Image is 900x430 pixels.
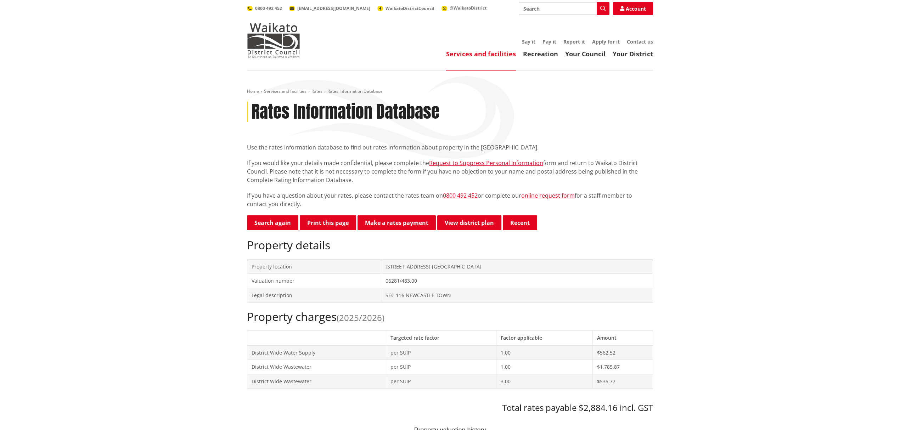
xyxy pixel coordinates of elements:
[386,360,496,374] td: per SUIP
[247,274,381,288] td: Valuation number
[441,5,486,11] a: @WaikatoDistrict
[247,23,300,58] img: Waikato District Council - Te Kaunihera aa Takiwaa o Waikato
[247,191,653,208] p: If you have a question about your rates, please contact the rates team on or complete our for a s...
[386,345,496,360] td: per SUIP
[247,259,381,274] td: Property location
[300,215,356,230] button: Print this page
[446,50,516,58] a: Services and facilities
[247,310,653,323] h2: Property charges
[247,360,386,374] td: District Wide Wastewater
[523,50,558,58] a: Recreation
[429,159,543,167] a: Request to Suppress Personal Information
[496,330,592,345] th: Factor applicable
[386,330,496,345] th: Targeted rate factor
[503,215,537,230] button: Recent
[519,2,609,15] input: Search input
[289,5,370,11] a: [EMAIL_ADDRESS][DOMAIN_NAME]
[521,192,575,199] a: online request form
[381,274,653,288] td: 06281/483.00
[542,38,556,45] a: Pay it
[311,88,322,94] a: Rates
[565,50,606,58] a: Your Council
[522,38,535,45] a: Say it
[450,5,486,11] span: @WaikatoDistrict
[247,288,381,302] td: Legal description
[592,374,653,389] td: $535.77
[252,102,439,122] h1: Rates Information Database
[496,374,592,389] td: 3.00
[247,345,386,360] td: District Wide Water Supply
[613,50,653,58] a: Your District
[592,345,653,360] td: $562.52
[437,215,501,230] a: View district plan
[255,5,282,11] span: 0800 492 452
[327,88,383,94] span: Rates Information Database
[592,38,620,45] a: Apply for it
[386,5,434,11] span: WaikatoDistrictCouncil
[381,259,653,274] td: [STREET_ADDRESS] [GEOGRAPHIC_DATA]
[381,288,653,302] td: SEC 116 NEWCASTLE TOWN
[247,88,259,94] a: Home
[563,38,585,45] a: Report it
[247,89,653,95] nav: breadcrumb
[337,312,384,323] span: (2025/2026)
[377,5,434,11] a: WaikatoDistrictCouncil
[386,374,496,389] td: per SUIP
[247,403,653,413] h3: Total rates payable $2,884.16 incl. GST
[496,345,592,360] td: 1.00
[247,5,282,11] a: 0800 492 452
[247,215,298,230] a: Search again
[627,38,653,45] a: Contact us
[496,360,592,374] td: 1.00
[443,192,478,199] a: 0800 492 452
[592,360,653,374] td: $1,785.87
[247,143,653,152] p: Use the rates information database to find out rates information about property in the [GEOGRAPHI...
[247,374,386,389] td: District Wide Wastewater
[592,330,653,345] th: Amount
[358,215,436,230] a: Make a rates payment
[247,238,653,252] h2: Property details
[264,88,306,94] a: Services and facilities
[247,159,653,184] p: If you would like your details made confidential, please complete the form and return to Waikato ...
[613,2,653,15] a: Account
[297,5,370,11] span: [EMAIL_ADDRESS][DOMAIN_NAME]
